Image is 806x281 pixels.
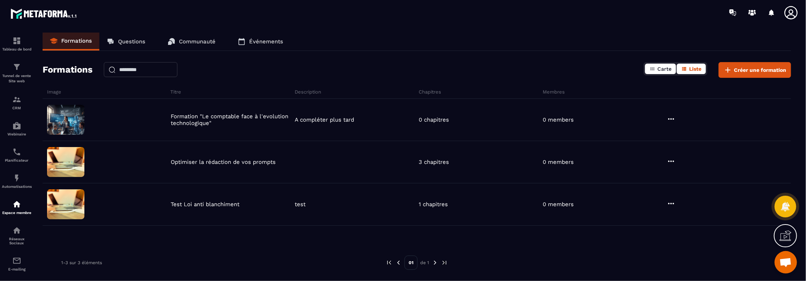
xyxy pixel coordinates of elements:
p: Automatisations [2,184,32,189]
img: formation [12,95,21,104]
p: 1 chapitres [419,201,448,208]
img: formation-background [47,189,84,219]
a: Questions [99,33,153,51]
p: Formations [61,37,92,44]
a: automationsautomationsEspace membre [2,194,32,220]
p: E-mailing [2,267,32,271]
span: Créer une formation [734,66,786,74]
img: email [12,256,21,265]
img: next [432,259,438,266]
a: formationformationTunnel de vente Site web [2,57,32,89]
p: Tableau de bord [2,47,32,51]
img: prev [395,259,402,266]
p: Événements [249,38,283,45]
img: scheduler [12,147,21,156]
h6: Chapitres [419,89,541,95]
span: Liste [689,66,701,72]
p: Test Loi anti blanchiment [171,201,239,208]
p: 0 members [543,159,574,165]
p: Questions [118,38,145,45]
h2: Formations [43,62,93,78]
img: automations [12,121,21,130]
p: Tunnel de vente Site web [2,73,32,84]
img: formation [12,36,21,45]
h6: Image [47,89,168,95]
p: Planificateur [2,158,32,162]
p: Réseaux Sociaux [2,237,32,245]
p: de 1 [420,260,429,266]
img: logo [10,7,78,20]
a: schedulerschedulerPlanificateur [2,142,32,168]
a: automationsautomationsWebinaire [2,116,32,142]
p: test [295,201,306,208]
h6: Membres [543,89,665,95]
button: Liste [677,64,706,74]
p: 0 members [543,116,574,123]
button: Carte [645,64,676,74]
img: formation-background [47,105,84,135]
img: automations [12,200,21,209]
h6: Titre [170,89,292,95]
img: formation [12,62,21,71]
p: 01 [404,256,418,270]
a: Formations [43,33,99,51]
p: Communauté [179,38,216,45]
p: 3 chapitres [419,159,449,165]
p: 0 members [543,201,574,208]
a: formationformationCRM [2,89,32,116]
p: A compléter plus tard [295,116,354,123]
a: automationsautomationsAutomatisations [2,168,32,194]
a: emailemailE-mailing [2,251,32,277]
img: prev [386,259,393,266]
p: Webinaire [2,132,32,136]
p: Optimiser la rédaction de vos prompts [171,159,276,165]
img: social-network [12,226,21,235]
div: Ouvrir le chat [775,251,797,274]
span: Carte [657,66,672,72]
img: formation-background [47,147,84,177]
h6: Description [295,89,417,95]
p: Formation "Le comptable face à l'evolution technologique" [171,113,291,126]
p: 0 chapitres [419,116,449,123]
img: automations [12,174,21,183]
a: social-networksocial-networkRéseaux Sociaux [2,220,32,251]
button: Créer une formation [719,62,791,78]
a: Communauté [160,33,223,51]
a: formationformationTableau de bord [2,31,32,57]
img: next [441,259,448,266]
a: Événements [230,33,291,51]
p: 1-3 sur 3 éléments [61,260,102,265]
p: CRM [2,106,32,110]
p: Espace membre [2,211,32,215]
